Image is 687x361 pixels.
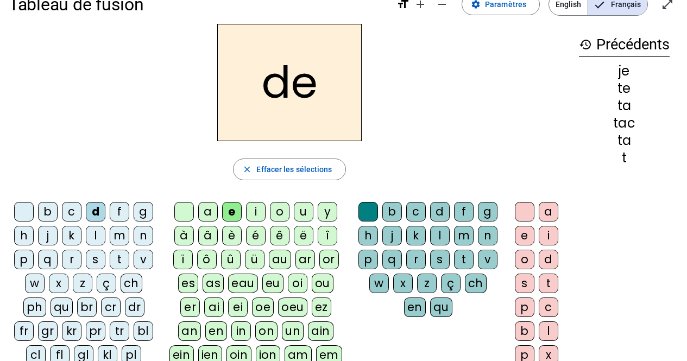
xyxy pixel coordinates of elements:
span: Effacer les sélections [256,163,332,176]
div: f [454,202,474,221]
div: é [246,226,266,245]
div: ï [173,250,193,269]
div: ü [245,250,264,269]
div: ez [312,297,331,317]
div: h [358,226,378,245]
div: b [515,321,534,341]
div: qu [430,297,452,317]
button: Effacer les sélections [233,159,345,180]
div: ch [465,274,487,293]
div: qu [51,297,73,317]
div: ë [294,226,313,245]
div: cr [101,297,121,317]
h2: de [217,24,362,141]
div: p [14,250,34,269]
div: e [222,202,242,221]
mat-icon: history [579,38,592,51]
div: k [406,226,426,245]
div: q [382,250,402,269]
div: h [14,226,34,245]
h3: Précédents [579,33,670,57]
div: gr [38,321,58,341]
div: w [369,274,389,293]
div: s [515,274,534,293]
div: tac [579,117,670,130]
div: ta [579,99,670,112]
div: c [406,202,426,221]
div: f [110,202,129,221]
div: a [539,202,558,221]
div: s [86,250,105,269]
div: j [382,226,402,245]
div: i [539,226,558,245]
div: k [62,226,81,245]
div: â [198,226,218,245]
div: b [382,202,402,221]
div: a [198,202,218,221]
div: oeu [278,297,307,317]
div: v [134,250,153,269]
div: c [539,297,558,317]
div: in [231,321,251,341]
div: as [203,274,224,293]
div: o [515,250,534,269]
div: j [38,226,58,245]
div: or [319,250,339,269]
div: z [417,274,437,293]
div: e [515,226,534,245]
div: p [358,250,378,269]
div: v [478,250,497,269]
div: g [478,202,497,221]
div: fr [14,321,34,341]
div: an [178,321,201,341]
div: ç [97,274,116,293]
div: kr [62,321,81,341]
div: d [86,202,105,221]
div: t [110,250,129,269]
div: r [62,250,81,269]
div: n [134,226,153,245]
div: un [282,321,304,341]
mat-icon: close [242,164,252,174]
div: è [222,226,242,245]
div: b [38,202,58,221]
div: er [180,297,200,317]
div: s [430,250,450,269]
div: m [110,226,129,245]
div: g [134,202,153,221]
div: oi [288,274,307,293]
div: bl [134,321,153,341]
div: p [515,297,534,317]
div: d [539,250,558,269]
div: t [539,274,558,293]
div: eau [228,274,258,293]
div: eu [262,274,283,293]
div: es [178,274,198,293]
div: ê [270,226,289,245]
div: l [430,226,450,245]
div: ch [121,274,142,293]
div: z [73,274,92,293]
div: î [318,226,337,245]
div: tr [110,321,129,341]
div: te [579,82,670,95]
div: l [539,321,558,341]
div: y [318,202,337,221]
div: au [269,250,291,269]
div: d [430,202,450,221]
div: û [221,250,241,269]
div: n [478,226,497,245]
div: je [579,65,670,78]
div: ei [228,297,248,317]
div: on [255,321,278,341]
div: q [38,250,58,269]
div: en [404,297,426,317]
div: ô [197,250,217,269]
div: x [393,274,413,293]
div: br [77,297,97,317]
div: ç [441,274,461,293]
div: l [86,226,105,245]
div: u [294,202,313,221]
div: r [406,250,426,269]
div: m [454,226,474,245]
